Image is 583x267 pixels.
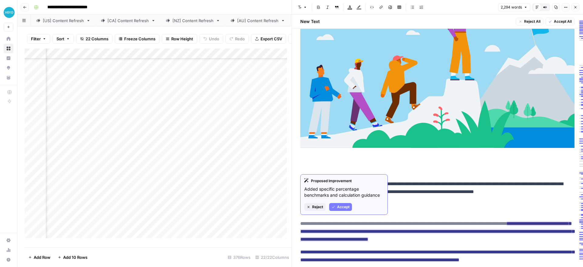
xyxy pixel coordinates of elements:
[253,252,291,262] div: 22/22 Columns
[226,34,249,44] button: Redo
[4,53,13,63] a: Insights
[329,203,352,211] button: Accept
[4,245,13,255] a: Usage
[107,18,149,24] div: [CA] Content Refresh
[4,255,13,265] button: Help + Support
[162,34,197,44] button: Row Height
[225,15,290,27] a: [AU] Content Refresh
[209,36,219,42] span: Undo
[96,15,161,27] a: [CA] Content Refresh
[554,19,572,24] span: Accept All
[31,15,96,27] a: [US] Content Refresh
[4,7,15,18] img: XeroOps Logo
[300,18,320,25] h2: New Text
[115,34,159,44] button: Freeze Columns
[63,254,87,260] span: Add 10 Rows
[304,186,384,198] p: Added specific percentage benchmarks and calculation guidance
[4,235,13,245] a: Settings
[4,63,13,73] a: Opportunities
[501,5,522,10] span: 2,294 words
[124,36,155,42] span: Freeze Columns
[4,73,13,82] a: Your Data
[524,19,540,24] span: Reject All
[225,252,253,262] div: 376 Rows
[172,18,213,24] div: [NZ] Content Refresh
[546,18,574,25] button: Accept All
[498,3,530,11] button: 2,294 words
[31,36,41,42] span: Filter
[43,18,84,24] div: [US] Content Refresh
[4,5,13,20] button: Workspace: XeroOps
[4,34,13,44] a: Home
[76,34,112,44] button: 22 Columns
[312,204,323,210] span: Reject
[27,34,50,44] button: Filter
[4,44,13,53] a: Browse
[237,18,278,24] div: [AU] Content Refresh
[161,15,225,27] a: [NZ] Content Refresh
[304,178,384,184] div: Proposed Improvement
[261,36,282,42] span: Export CSV
[86,36,108,42] span: 22 Columns
[516,18,543,25] button: Reject All
[56,36,64,42] span: Sort
[54,252,91,262] button: Add 10 Rows
[304,203,326,211] button: Reject
[34,254,50,260] span: Add Row
[53,34,74,44] button: Sort
[25,252,54,262] button: Add Row
[171,36,193,42] span: Row Height
[199,34,223,44] button: Undo
[251,34,286,44] button: Export CSV
[337,204,349,210] span: Accept
[235,36,245,42] span: Redo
